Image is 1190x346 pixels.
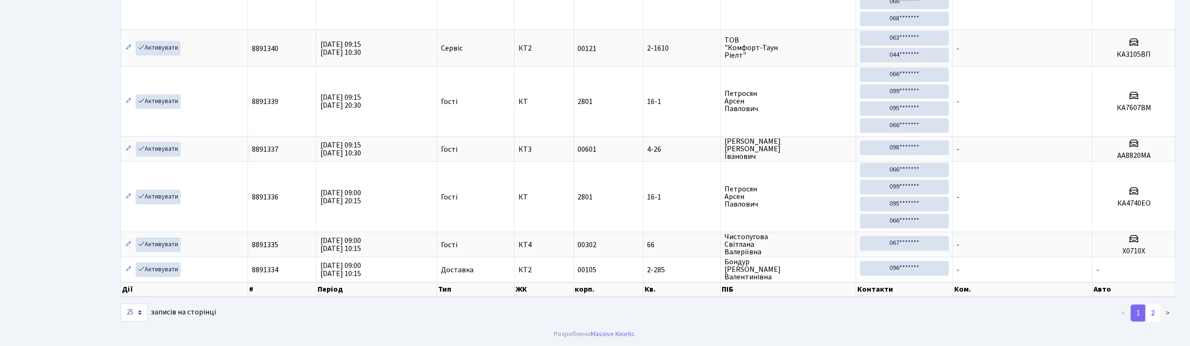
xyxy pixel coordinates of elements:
span: 8891334 [252,265,278,275]
th: Авто [1093,282,1176,296]
h5: X0710X [1096,247,1172,256]
span: Сервіс [441,44,463,52]
span: 8891335 [252,240,278,250]
span: 00121 [578,43,597,53]
span: 2801 [578,192,593,202]
span: 8891337 [252,144,278,155]
span: [PERSON_NAME] [PERSON_NAME] Іванович [724,138,852,160]
th: # [248,282,317,296]
th: ПІБ [721,282,856,296]
span: - [957,96,960,107]
span: КТ2 [518,44,570,52]
select: записів на сторінці [121,303,148,321]
h5: КА7607ВМ [1096,104,1172,112]
span: Петросян Арсен Павлович [724,90,852,112]
span: 8891339 [252,96,278,107]
a: Активувати [136,262,181,277]
span: 00601 [578,144,597,155]
th: Тип [437,282,515,296]
span: - [957,192,960,202]
span: [DATE] 09:15 [DATE] 10:30 [320,140,361,158]
span: - [957,265,960,275]
th: Кв. [644,282,721,296]
span: 16-1 [647,193,716,201]
span: Бондур [PERSON_NAME] Валентинівна [724,258,852,281]
span: 2-1610 [647,44,716,52]
span: [DATE] 09:15 [DATE] 20:30 [320,92,361,111]
label: записів на сторінці [121,303,216,321]
a: 1 [1131,304,1146,321]
div: Розроблено . [554,329,636,339]
a: > [1160,304,1176,321]
span: ТОВ "Комфорт-Таун Ріелт" [724,36,852,59]
span: КТ [518,98,570,105]
span: - [957,43,960,53]
a: 2 [1146,304,1161,321]
span: [DATE] 09:00 [DATE] 10:15 [320,260,361,279]
span: 8891336 [252,192,278,202]
span: Гості [441,98,457,105]
span: - [957,240,960,250]
span: Гості [441,146,457,153]
span: 8891340 [252,43,278,53]
a: Активувати [136,142,181,156]
span: Петросян Арсен Павлович [724,185,852,208]
span: [DATE] 09:00 [DATE] 20:15 [320,188,361,206]
span: Гості [441,193,457,201]
h5: АА8820МА [1096,151,1172,160]
span: - [957,144,960,155]
span: Чистопугова Світлана Валеріївна [724,233,852,256]
th: корп. [574,282,644,296]
h5: КА3105ВП [1096,50,1172,59]
th: Контакти [856,282,953,296]
span: 00302 [578,240,597,250]
span: КТ2 [518,266,570,274]
span: Гості [441,241,457,249]
span: 4-26 [647,146,716,153]
th: Період [317,282,437,296]
span: 00105 [578,265,597,275]
span: Доставка [441,266,474,274]
th: Ком. [953,282,1093,296]
span: КТ4 [518,241,570,249]
span: КТ3 [518,146,570,153]
span: [DATE] 09:00 [DATE] 10:15 [320,235,361,254]
span: КТ [518,193,570,201]
span: 2801 [578,96,593,107]
span: 16-1 [647,98,716,105]
a: Massive Kinetic [591,329,635,339]
span: 2-285 [647,266,716,274]
a: Активувати [136,190,181,204]
th: ЖК [515,282,574,296]
span: 66 [647,241,716,249]
a: Активувати [136,41,181,55]
span: [DATE] 09:15 [DATE] 10:30 [320,39,361,57]
a: Активувати [136,237,181,252]
span: - [1096,265,1099,275]
h5: КА4740ЕО [1096,199,1172,208]
th: Дії [121,282,248,296]
a: Активувати [136,94,181,109]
